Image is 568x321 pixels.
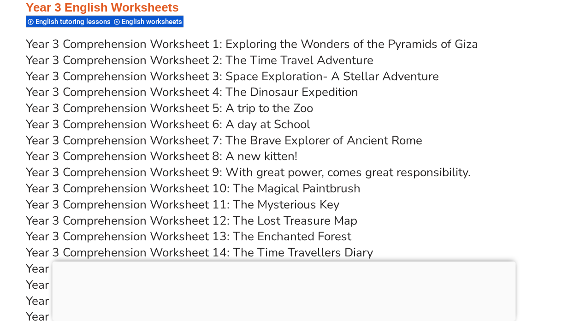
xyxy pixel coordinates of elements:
[26,52,373,68] a: Year 3 Comprehension Worksheet 2: The Time Travel Adventure
[26,164,471,180] a: Year 3 Comprehension Worksheet 9: With great power, comes great responsibility.
[112,15,183,28] div: English worksheets
[26,196,339,213] a: Year 3 Comprehension Worksheet 11: The Mysterious Key
[26,15,112,28] div: English tutoring lessons
[410,217,568,321] iframe: Chat Widget
[26,100,313,116] a: Year 3 Comprehension Worksheet 5: A trip to the Zoo
[53,262,516,319] iframe: Advertisement
[26,293,355,309] a: Year 3 Comprehension Worksheet 17: The Brave Little Turtle
[26,180,361,196] a: Year 3 Comprehension Worksheet 10: The Magical Paintbrush
[26,277,343,293] a: Year 3 Comprehension Worksheet 16: The Friendly Dragon
[26,36,478,52] a: Year 3 Comprehension Worksheet 1: Exploring the Wonders of the Pyramids of Giza
[26,261,360,277] a: Year 3 Comprehension Worksheet 15: 10 points to Hufflepuff!
[26,148,297,164] a: Year 3 Comprehension Worksheet 8: A new kitten!
[122,18,185,26] span: English worksheets
[26,132,422,149] a: Year 3 Comprehension Worksheet 7: The Brave Explorer of Ancient Rome
[26,84,358,100] a: Year 3 Comprehension Worksheet 4: The Dinosaur Expedition
[26,213,357,229] a: Year 3 Comprehension Worksheet 12: The Lost Treasure Map
[26,244,373,261] a: Year 3 Comprehension Worksheet 14: The Time Travellers Diary
[35,18,113,26] span: English tutoring lessons
[26,68,439,84] a: Year 3 Comprehension Worksheet 3: Space Exploration- A Stellar Adventure
[26,116,310,132] a: Year 3 Comprehension Worksheet 6: A day at School
[26,228,351,244] a: Year 3 Comprehension Worksheet 13: The Enchanted Forest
